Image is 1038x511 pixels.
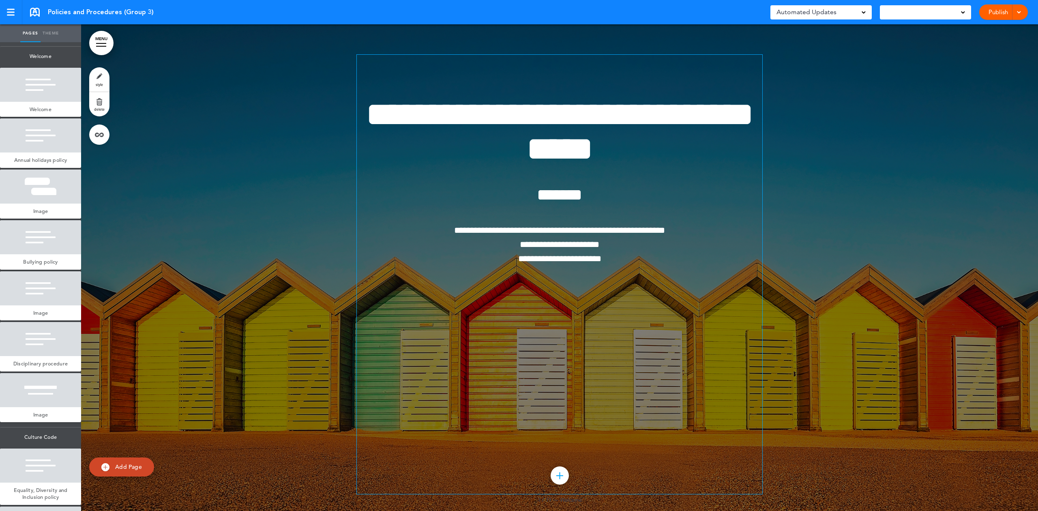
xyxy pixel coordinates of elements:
[33,208,48,215] span: Image
[94,107,105,112] span: delete
[41,24,61,42] a: Theme
[89,92,109,116] a: delete
[560,496,582,503] span: Welcome
[14,157,67,163] span: Annual holidays policy
[33,309,48,316] span: Image
[89,457,154,477] a: Add Page
[96,82,103,87] span: style
[23,258,58,265] span: Bullying policy
[48,8,154,17] span: Policies and Procedures (Group 3)
[776,6,836,18] span: Automated Updates
[30,106,51,113] span: Welcome
[985,4,1011,20] a: Publish
[553,496,558,503] span: —
[115,463,142,470] span: Add Page
[20,24,41,42] a: Pages
[13,360,68,367] span: Disciplinary procedure
[89,31,114,55] a: MENU
[538,496,551,503] span: 1 / 11
[33,411,48,418] span: Image
[89,67,109,92] a: style
[14,487,68,501] span: Equality, Diversity and Inclusion policy
[101,463,109,471] img: add.svg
